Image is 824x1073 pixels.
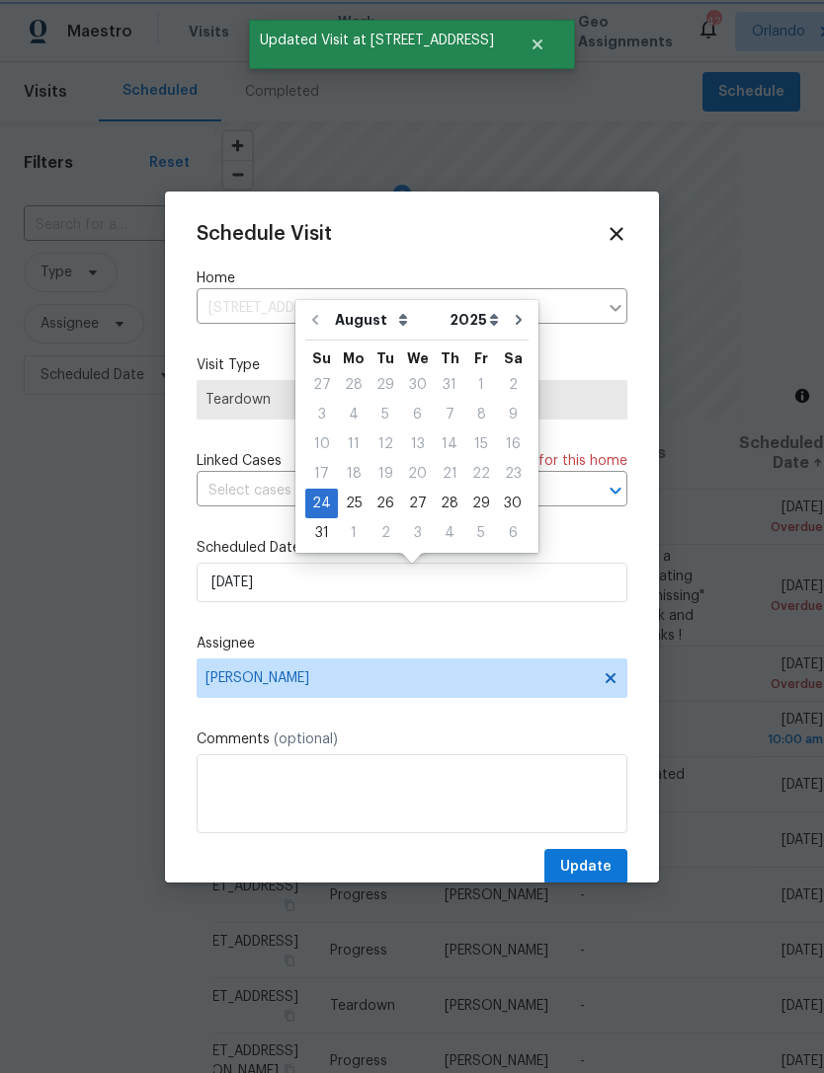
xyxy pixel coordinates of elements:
div: 23 [497,460,529,488]
div: Sun Aug 03 2025 [305,400,338,429]
span: [PERSON_NAME] [206,670,593,686]
div: Wed Aug 06 2025 [401,400,434,429]
div: Wed Aug 20 2025 [401,459,434,489]
div: 21 [434,460,465,488]
div: Fri Aug 22 2025 [465,459,497,489]
div: Fri Aug 29 2025 [465,489,497,518]
div: 8 [465,401,497,428]
span: (optional) [274,732,338,746]
span: Schedule Visit [197,224,332,244]
div: Tue Sep 02 2025 [370,518,401,548]
div: Sat Sep 06 2025 [497,518,529,548]
input: Enter in an address [197,293,598,324]
button: Open [602,477,629,504]
div: Mon Aug 04 2025 [338,400,370,429]
div: Sun Aug 10 2025 [305,429,338,459]
div: 17 [305,460,338,488]
abbr: Sunday [312,351,331,365]
div: Fri Aug 15 2025 [465,429,497,459]
div: Mon Jul 28 2025 [338,370,370,400]
div: 13 [401,430,434,458]
div: 30 [401,371,434,399]
div: 4 [338,401,370,428]
label: Home [197,268,627,288]
div: 11 [338,430,370,458]
label: Scheduled Date [197,538,627,558]
div: Wed Jul 30 2025 [401,370,434,400]
span: Linked Cases [197,451,282,471]
div: Fri Sep 05 2025 [465,518,497,548]
div: Sun Aug 31 2025 [305,518,338,548]
abbr: Wednesday [407,351,429,365]
div: 31 [434,371,465,399]
div: 18 [338,460,370,488]
div: 25 [338,490,370,517]
div: 5 [370,401,401,428]
div: Sat Aug 16 2025 [497,429,529,459]
div: 28 [338,371,370,399]
div: Tue Aug 19 2025 [370,459,401,489]
div: Tue Aug 12 2025 [370,429,401,459]
div: 28 [434,490,465,517]
label: Visit Type [197,355,627,375]
select: Year [445,305,504,335]
abbr: Saturday [504,351,523,365]
input: Select cases [197,476,572,506]
div: 4 [434,519,465,547]
div: Wed Sep 03 2025 [401,518,434,548]
div: Thu Aug 07 2025 [434,400,465,429]
div: 20 [401,460,434,488]
div: 22 [465,460,497,488]
div: 5 [465,519,497,547]
div: 30 [497,490,529,517]
div: Sun Aug 24 2025 [305,489,338,518]
div: Tue Jul 29 2025 [370,370,401,400]
div: Fri Aug 01 2025 [465,370,497,400]
div: Mon Sep 01 2025 [338,518,370,548]
span: Teardown [206,390,618,410]
div: Mon Aug 25 2025 [338,489,370,518]
div: 7 [434,401,465,428]
div: Tue Aug 05 2025 [370,400,401,429]
div: Sun Aug 17 2025 [305,459,338,489]
div: Wed Aug 13 2025 [401,429,434,459]
div: 27 [401,490,434,517]
div: Sat Aug 02 2025 [497,370,529,400]
div: Thu Aug 14 2025 [434,429,465,459]
div: Thu Sep 04 2025 [434,518,465,548]
input: M/D/YYYY [197,563,627,602]
div: 3 [305,401,338,428]
label: Assignee [197,634,627,653]
div: Wed Aug 27 2025 [401,489,434,518]
div: Fri Aug 08 2025 [465,400,497,429]
div: 2 [370,519,401,547]
abbr: Monday [343,351,365,365]
div: Sat Aug 30 2025 [497,489,529,518]
abbr: Tuesday [376,351,394,365]
span: Update [560,855,612,880]
div: 6 [401,401,434,428]
div: 29 [465,490,497,517]
div: Thu Jul 31 2025 [434,370,465,400]
div: 16 [497,430,529,458]
div: 3 [401,519,434,547]
abbr: Friday [474,351,488,365]
div: 27 [305,371,338,399]
div: 31 [305,519,338,547]
div: 2 [497,371,529,399]
span: Updated Visit at [STREET_ADDRESS] [249,20,505,61]
div: 24 [305,490,338,517]
div: 15 [465,430,497,458]
div: 19 [370,460,401,488]
button: Close [505,25,570,64]
div: Thu Aug 21 2025 [434,459,465,489]
div: 26 [370,490,401,517]
label: Comments [197,729,627,749]
div: 29 [370,371,401,399]
button: Go to next month [504,300,534,340]
button: Go to previous month [300,300,330,340]
div: 12 [370,430,401,458]
div: Thu Aug 28 2025 [434,489,465,518]
div: Sun Jul 27 2025 [305,370,338,400]
div: 1 [338,519,370,547]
